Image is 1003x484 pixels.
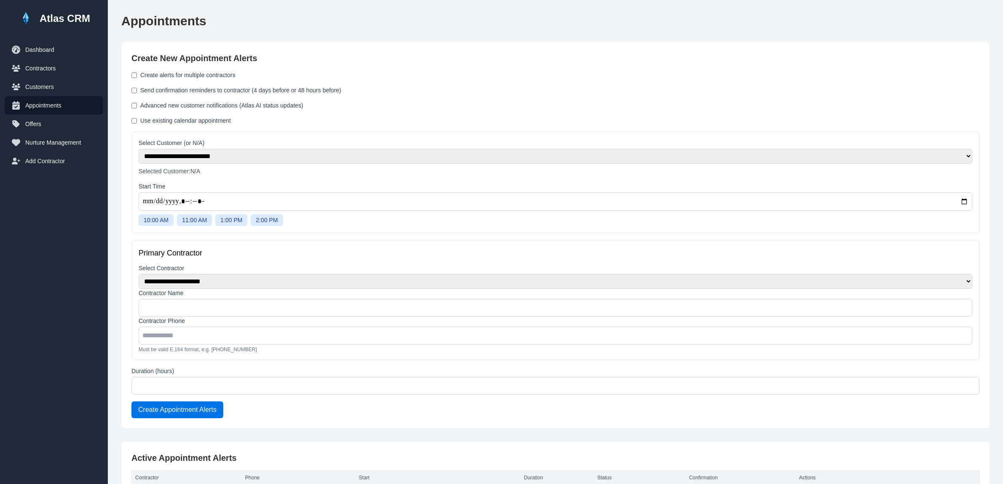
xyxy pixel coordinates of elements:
button: Offers [5,115,103,133]
h2: Active Appointment Alerts [131,452,979,464]
label: Use existing calendar appointment [140,116,231,125]
button: 1:00 PM [215,214,247,226]
label: Contractor Name [139,289,972,297]
label: Contractor Phone [139,317,972,325]
label: Duration (hours) [131,367,979,375]
button: 2:00 PM [251,214,283,226]
button: Customers [5,78,103,96]
button: Add Contractor [5,152,103,170]
label: Send confirmation reminders to contractor (4 days before or 48 hours before) [140,86,341,94]
h3: Primary Contractor [139,247,972,259]
h2: Appointments [121,13,990,29]
h2: Create New Appointment Alerts [131,52,979,64]
img: Atlas Logo [18,10,35,27]
label: Start Time [139,182,972,191]
label: Create alerts for multiple contractors [140,71,235,79]
button: 10:00 AM [139,214,174,226]
label: Select Contractor [139,264,972,272]
span: N/A [190,168,200,175]
button: Dashboard [5,40,103,59]
label: Select Customer (or N/A) [139,139,972,147]
p: Must be valid E.164 format, e.g. [PHONE_NUMBER] [139,346,972,353]
button: 11:00 AM [177,214,212,226]
p: Selected Customer: [139,167,972,175]
button: Create Appointment Alerts [131,401,223,418]
button: Nurture Management [5,133,103,152]
button: Contractors [5,59,103,78]
button: Appointments [5,96,103,115]
h1: Atlas CRM [40,12,90,25]
label: Advanced new customer notifications (Atlas AI status updates) [140,101,303,110]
